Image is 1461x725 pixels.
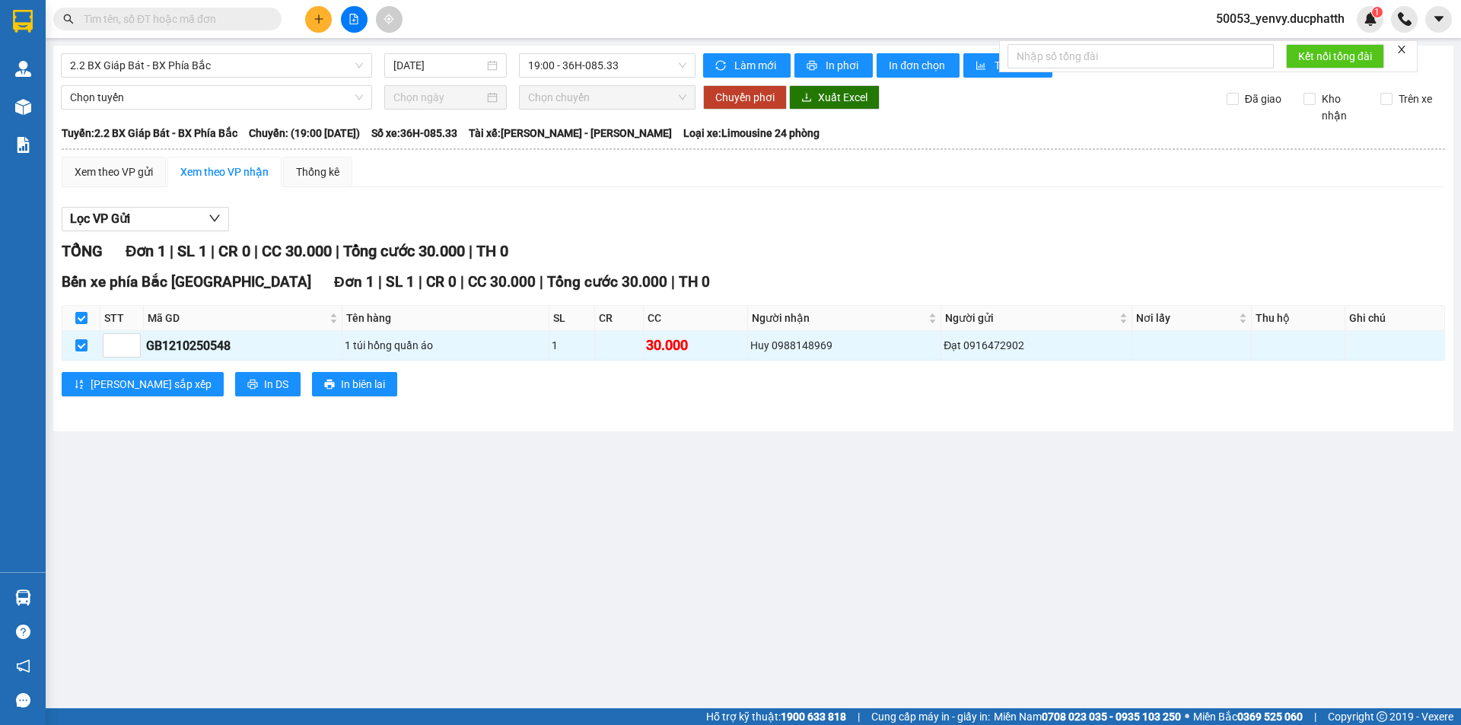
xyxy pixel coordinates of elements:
span: Xuất Excel [818,89,867,106]
span: ⚪️ [1185,714,1189,720]
img: warehouse-icon [15,99,31,115]
span: | [254,242,258,260]
span: question-circle [16,625,30,639]
span: Loại xe: Limousine 24 phòng [683,125,820,142]
span: sort-ascending [74,379,84,391]
span: down [208,212,221,224]
span: Đã giao [1239,91,1288,107]
button: downloadXuất Excel [789,85,880,110]
th: CC [644,306,748,331]
div: 1 túi hồng quần áo [345,337,546,354]
div: 1 [552,337,592,354]
span: file-add [349,14,359,24]
span: download [801,92,812,104]
span: SL 1 [177,242,207,260]
button: printerIn biên lai [312,372,397,396]
th: Thu hộ [1252,306,1346,331]
div: Xem theo VP gửi [75,164,153,180]
span: CR 0 [426,273,457,291]
span: Đơn 1 [334,273,374,291]
img: icon-new-feature [1364,12,1377,26]
span: printer [324,379,335,391]
button: In đơn chọn [877,53,960,78]
img: warehouse-icon [15,590,31,606]
span: Tài xế: [PERSON_NAME] - [PERSON_NAME] [469,125,672,142]
button: caret-down [1425,6,1452,33]
span: Đơn 1 [126,242,166,260]
span: | [1314,708,1316,725]
span: message [16,693,30,708]
span: | [671,273,675,291]
span: 1 [1374,7,1380,17]
img: warehouse-icon [15,61,31,77]
th: CR [595,306,644,331]
span: | [170,242,173,260]
div: Xem theo VP nhận [180,164,269,180]
input: 12/10/2025 [393,57,484,74]
strong: 0708 023 035 - 0935 103 250 [1042,711,1181,723]
span: | [378,273,382,291]
div: Đạt 0916472902 [944,337,1128,354]
span: Miền Nam [994,708,1181,725]
div: GB1210250548 [146,336,339,355]
span: CC 30.000 [262,242,332,260]
span: notification [16,659,30,673]
img: phone-icon [1398,12,1412,26]
button: Lọc VP Gửi [62,207,229,231]
span: TH 0 [679,273,710,291]
span: 50053_yenvy.ducphatth [1204,9,1357,28]
span: printer [807,60,820,72]
span: [PERSON_NAME] sắp xếp [91,376,212,393]
span: | [540,273,543,291]
button: file-add [341,6,368,33]
strong: 0369 525 060 [1237,711,1303,723]
span: | [460,273,464,291]
span: close [1396,44,1407,55]
span: Nơi lấy [1136,310,1236,326]
span: TỔNG [62,242,103,260]
span: Số xe: 36H-085.33 [371,125,457,142]
div: Huy 0988148969 [750,337,938,354]
span: In phơi [826,57,861,74]
div: 30.000 [646,335,745,356]
sup: 1 [1372,7,1383,17]
span: Làm mới [734,57,778,74]
span: plus [314,14,324,24]
span: Người nhận [752,310,925,326]
span: Tổng cước 30.000 [343,242,465,260]
button: Chuyển phơi [703,85,787,110]
span: SL 1 [386,273,415,291]
button: aim [376,6,403,33]
span: printer [247,379,258,391]
span: In biên lai [341,376,385,393]
span: Miền Bắc [1193,708,1303,725]
span: Lọc VP Gửi [70,209,130,228]
span: Kết nối tổng đài [1298,48,1372,65]
button: Kết nối tổng đài [1286,44,1384,68]
span: aim [384,14,394,24]
th: Ghi chú [1345,306,1444,331]
span: caret-down [1432,12,1446,26]
th: SL [549,306,595,331]
span: search [63,14,74,24]
span: Cung cấp máy in - giấy in: [871,708,990,725]
span: Tổng cước 30.000 [547,273,667,291]
span: TH 0 [476,242,508,260]
span: Bến xe phía Bắc [GEOGRAPHIC_DATA] [62,273,311,291]
span: Kho nhận [1316,91,1369,124]
span: copyright [1377,711,1387,722]
span: Chọn chuyến [528,86,686,109]
th: STT [100,306,144,331]
span: | [336,242,339,260]
span: | [469,242,473,260]
button: bar-chartThống kê [963,53,1052,78]
button: plus [305,6,332,33]
span: | [858,708,860,725]
span: bar-chart [976,60,988,72]
span: 19:00 - 36H-085.33 [528,54,686,77]
span: Trên xe [1393,91,1438,107]
th: Tên hàng [342,306,549,331]
td: GB1210250548 [144,331,342,361]
span: sync [715,60,728,72]
span: Hỗ trợ kỹ thuật: [706,708,846,725]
